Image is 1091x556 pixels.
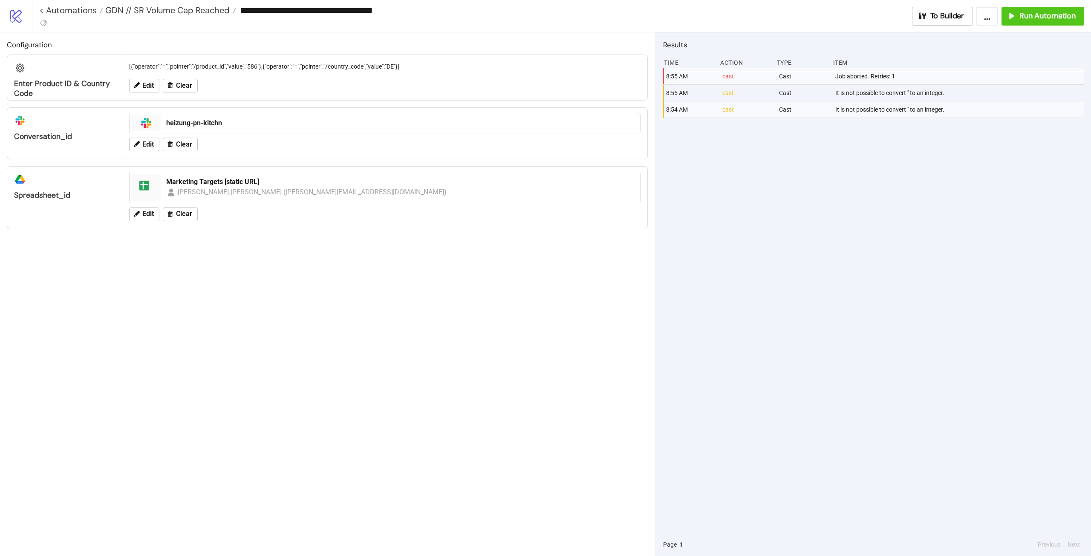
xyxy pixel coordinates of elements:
[176,82,192,89] span: Clear
[129,138,159,151] button: Edit
[166,177,635,187] div: Marketing Targets [static URL]
[665,85,716,101] div: 8:55 AM
[663,540,677,549] span: Page
[14,190,115,200] div: spreadsheet_id
[142,141,154,148] span: Edit
[126,58,644,75] div: [{"operator":"=","pointer":"/product_id","value":"586"},{"operator":"=","pointer":"/country_code"...
[719,55,770,71] div: Action
[142,210,154,218] span: Edit
[176,141,192,148] span: Clear
[163,79,198,92] button: Clear
[665,68,716,84] div: 8:55 AM
[778,101,828,118] div: Cast
[663,55,713,71] div: Time
[722,85,772,101] div: cast
[163,138,198,151] button: Clear
[163,207,198,221] button: Clear
[912,7,973,26] button: To Builder
[834,68,1086,84] div: Job aborted. Retries: 1
[834,101,1086,118] div: It is not possible to convert '' to an integer.
[142,82,154,89] span: Edit
[14,132,115,141] div: conversation_id
[39,6,103,14] a: < Automations
[832,55,1084,71] div: Item
[1002,7,1084,26] button: Run Automation
[722,101,772,118] div: cast
[129,207,159,221] button: Edit
[7,39,648,50] h2: Configuration
[1019,11,1076,21] span: Run Automation
[129,79,159,92] button: Edit
[166,118,635,128] div: heizung-pn-kitchn
[14,79,115,98] div: Enter Product ID & Country Code
[778,68,828,84] div: Cast
[778,85,828,101] div: Cast
[722,68,772,84] div: cast
[834,85,1086,101] div: It is not possible to convert '' to an integer.
[178,187,447,197] div: [PERSON_NAME].[PERSON_NAME] ([PERSON_NAME][EMAIL_ADDRESS][DOMAIN_NAME])
[677,540,685,549] button: 1
[663,39,1084,50] h2: Results
[176,210,192,218] span: Clear
[776,55,826,71] div: Type
[103,5,230,16] span: GDN // SR Volume Cap Reached
[665,101,716,118] div: 8:54 AM
[930,11,964,21] span: To Builder
[1035,540,1063,549] button: Previous
[103,6,236,14] a: GDN // SR Volume Cap Reached
[1065,540,1082,549] button: Next
[976,7,998,26] button: ...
